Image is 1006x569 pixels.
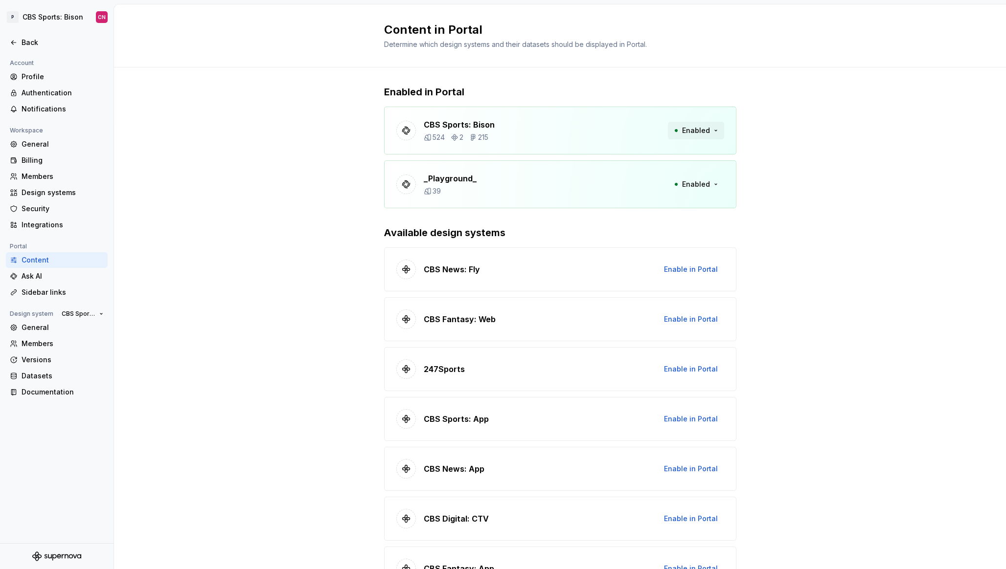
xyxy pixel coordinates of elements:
span: Enable in Portal [664,364,718,374]
a: Notifications [6,101,108,117]
p: 524 [433,132,445,142]
p: CBS News: App [424,463,484,475]
div: CN [98,13,106,21]
div: Members [22,172,104,181]
div: Security [22,204,104,214]
div: Account [6,57,38,69]
div: Design system [6,308,57,320]
p: CBS News: Fly [424,263,480,275]
a: General [6,136,108,152]
a: Profile [6,69,108,85]
a: Security [6,201,108,217]
button: Enable in Portal [658,510,724,527]
button: Enabled [668,122,724,139]
div: Documentation [22,387,104,397]
a: Datasets [6,368,108,384]
div: Workspace [6,125,47,136]
a: Versions [6,352,108,368]
p: 215 [478,132,488,142]
div: Content [22,255,104,265]
div: CBS Sports: Bison [23,12,83,22]
div: Ask AI [22,271,104,281]
p: Enabled in Portal [384,85,736,99]
p: CBS Sports: Bison [424,119,495,131]
div: Datasets [22,371,104,381]
a: General [6,320,108,335]
span: Determine which design systems and their datasets should be displayed in Portal. [384,40,647,48]
button: Enabled [668,175,724,193]
svg: Supernova Logo [32,551,81,561]
a: Authentication [6,85,108,101]
span: Enable in Portal [664,414,718,424]
span: Enabled [682,179,710,189]
button: Enable in Portal [658,460,724,478]
p: CBS Fantasy: Web [424,313,496,325]
p: _Playground_ [424,173,477,184]
span: Enable in Portal [664,264,718,274]
a: Design systems [6,185,108,200]
span: Enable in Portal [664,514,718,524]
a: Members [6,336,108,351]
p: 2 [459,132,463,142]
div: Integrations [22,220,104,230]
button: PCBS Sports: BisonCN [2,6,112,28]
a: Integrations [6,217,108,233]
div: Profile [22,72,104,82]
div: General [22,323,104,332]
h2: Content in Portal [384,22,725,38]
div: Portal [6,241,31,252]
p: CBS Sports: App [424,413,489,425]
button: Enable in Portal [658,310,724,328]
div: Notifications [22,104,104,114]
a: Back [6,35,108,50]
p: Available design systems [384,226,736,240]
a: Members [6,169,108,184]
span: Enable in Portal [664,464,718,474]
button: Enable in Portal [658,360,724,378]
div: Authentication [22,88,104,98]
div: P [7,11,19,23]
a: Sidebar links [6,284,108,300]
span: CBS Sports: Bison [62,310,95,318]
div: General [22,139,104,149]
a: Ask AI [6,268,108,284]
button: Enable in Portal [658,261,724,278]
p: 247Sports [424,363,465,375]
p: CBS Digital: CTV [424,513,489,525]
span: Enable in Portal [664,314,718,324]
div: Billing [22,155,104,165]
span: Enabled [682,126,710,135]
div: Versions [22,355,104,365]
div: Back [22,38,104,47]
div: Members [22,339,104,349]
a: Documentation [6,384,108,400]
a: Content [6,252,108,268]
button: Enable in Portal [658,410,724,428]
a: Billing [6,153,108,168]
div: Design systems [22,188,104,197]
p: 39 [433,186,441,196]
div: Sidebar links [22,287,104,297]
